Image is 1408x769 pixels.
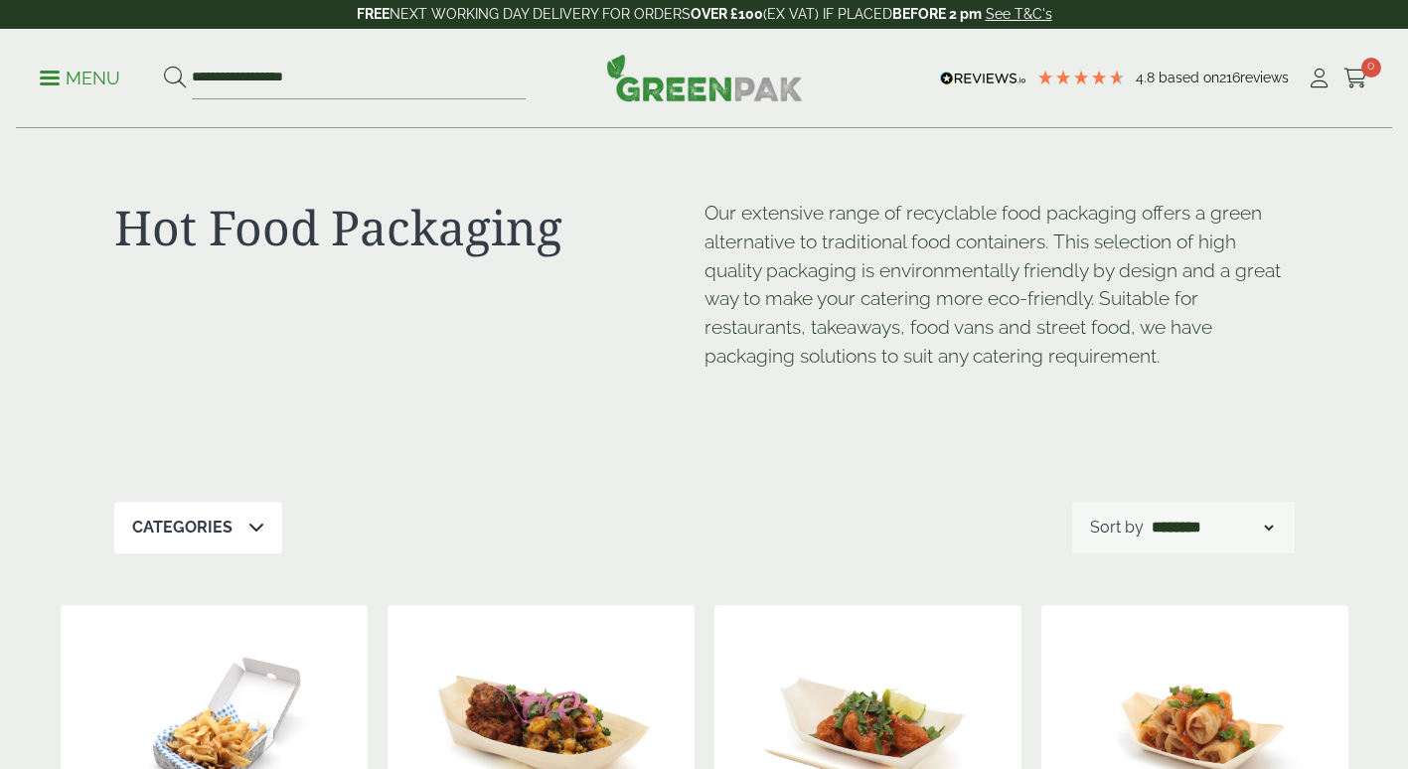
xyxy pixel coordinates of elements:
strong: FREE [357,6,390,22]
span: reviews [1240,70,1289,85]
a: 0 [1343,64,1368,93]
a: See T&C's [986,6,1052,22]
strong: BEFORE 2 pm [892,6,982,22]
p: Categories [132,516,233,539]
p: Sort by [1090,516,1144,539]
span: 216 [1219,70,1240,85]
div: 4.79 Stars [1036,69,1126,86]
i: My Account [1307,69,1331,88]
a: Menu [40,67,120,86]
img: REVIEWS.io [940,72,1026,85]
h1: Hot Food Packaging [114,199,704,256]
p: Our extensive range of recyclable food packaging offers a green alternative to traditional food c... [704,199,1295,371]
strong: OVER £100 [691,6,763,22]
img: GreenPak Supplies [606,54,803,101]
p: Menu [40,67,120,90]
i: Cart [1343,69,1368,88]
span: 0 [1361,58,1381,77]
span: Based on [1159,70,1219,85]
select: Shop order [1148,516,1277,539]
p: [URL][DOMAIN_NAME] [704,388,706,390]
span: 4.8 [1136,70,1159,85]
